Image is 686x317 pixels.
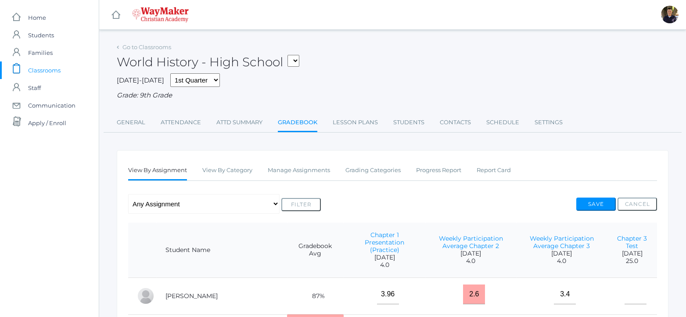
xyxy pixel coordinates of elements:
[28,9,46,26] span: Home
[161,114,201,131] a: Attendance
[268,162,330,179] a: Manage Assignments
[28,114,66,132] span: Apply / Enroll
[661,6,679,23] div: Richard Lepage
[28,97,75,114] span: Communication
[616,250,648,257] span: [DATE]
[616,257,648,265] span: 25.0
[157,223,287,278] th: Student Name
[333,114,378,131] a: Lesson Plans
[117,90,668,101] div: Grade: 9th Grade
[28,26,54,44] span: Students
[28,79,41,97] span: Staff
[416,162,461,179] a: Progress Report
[287,223,344,278] th: Gradebook Avg
[434,257,507,265] span: 4.0
[28,61,61,79] span: Classrooms
[439,234,503,250] a: Weekly Participation Average Chapter 2
[618,198,657,211] button: Cancel
[137,287,154,305] div: Pierce Brozek
[202,162,252,179] a: View By Category
[117,114,145,131] a: General
[117,55,299,69] h2: World History - High School
[132,7,189,22] img: 4_waymaker-logo-stack-white.png
[393,114,424,131] a: Students
[477,162,511,179] a: Report Card
[128,162,187,180] a: View By Assignment
[281,198,321,211] button: Filter
[525,250,598,257] span: [DATE]
[617,234,647,250] a: Chapter 3 Test
[486,114,519,131] a: Schedule
[345,162,401,179] a: Grading Categories
[28,44,53,61] span: Families
[122,43,171,50] a: Go to Classrooms
[576,198,616,211] button: Save
[117,76,164,84] span: [DATE]-[DATE]
[434,250,507,257] span: [DATE]
[352,254,417,261] span: [DATE]
[365,231,404,254] a: Chapter 1 Presentation (Practice)
[278,114,317,133] a: Gradebook
[530,234,594,250] a: Weekly Participation Average Chapter 3
[440,114,471,131] a: Contacts
[352,261,417,269] span: 4.0
[535,114,563,131] a: Settings
[287,277,344,314] td: 87%
[216,114,262,131] a: Attd Summary
[165,292,218,300] a: [PERSON_NAME]
[525,257,598,265] span: 4.0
